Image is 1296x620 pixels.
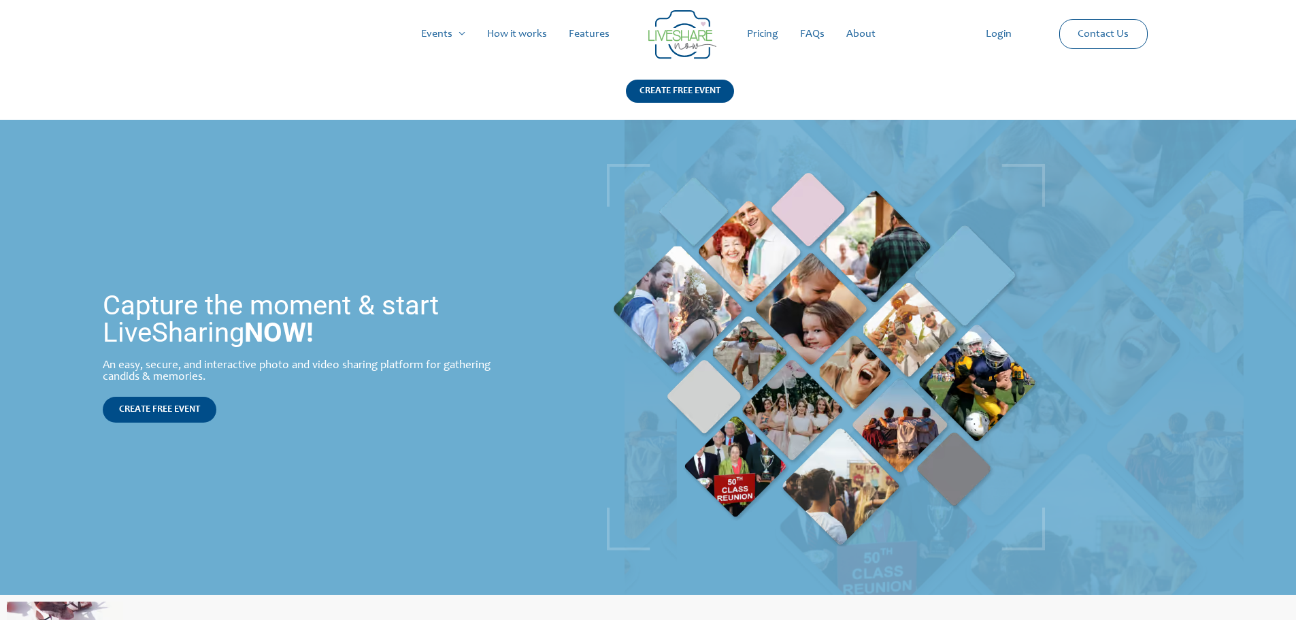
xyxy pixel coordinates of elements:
[103,397,216,423] a: CREATE FREE EVENT
[648,10,716,59] img: LiveShare logo - Capture & Share Event Memories
[244,316,314,348] strong: NOW!
[626,80,734,120] a: CREATE FREE EVENT
[558,12,620,56] a: Features
[119,405,200,414] span: CREATE FREE EVENT
[24,12,1272,56] nav: Site Navigation
[607,164,1045,551] img: Live Photobooth
[789,12,835,56] a: FAQs
[1067,20,1140,48] a: Contact Us
[736,12,789,56] a: Pricing
[476,12,558,56] a: How it works
[975,12,1023,56] a: Login
[410,12,476,56] a: Events
[835,12,886,56] a: About
[626,80,734,103] div: CREATE FREE EVENT
[103,292,518,346] h1: Capture the moment & start LiveSharing
[103,360,518,383] div: An easy, secure, and interactive photo and video sharing platform for gathering candids & memories.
